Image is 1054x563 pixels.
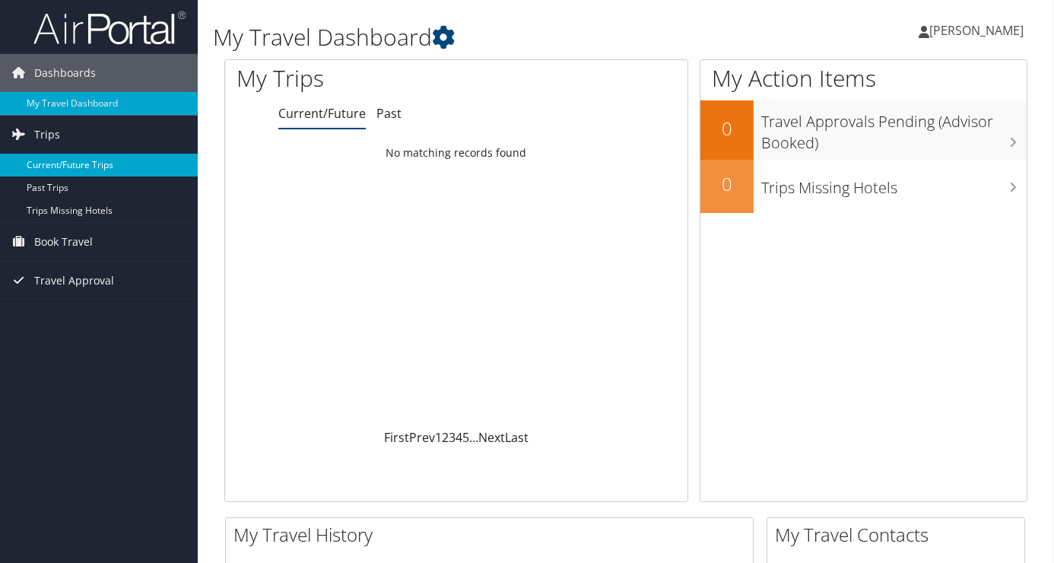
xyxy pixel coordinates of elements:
a: Current/Future [278,105,366,122]
h1: My Travel Dashboard [213,21,764,53]
h2: My Travel History [233,522,753,548]
a: Next [478,429,505,446]
a: 3 [449,429,456,446]
a: 0Trips Missing Hotels [700,160,1027,213]
a: 1 [435,429,442,446]
span: Travel Approval [34,262,114,300]
h3: Trips Missing Hotels [761,170,1027,199]
a: 0Travel Approvals Pending (Advisor Booked) [700,100,1027,159]
a: Past [376,105,402,122]
td: No matching records found [225,139,687,167]
a: [PERSON_NAME] [919,8,1039,53]
a: Prev [409,429,435,446]
h2: 0 [700,171,754,197]
span: [PERSON_NAME] [929,22,1024,39]
a: Last [505,429,529,446]
span: … [469,429,478,446]
h3: Travel Approvals Pending (Advisor Booked) [761,103,1027,154]
a: 2 [442,429,449,446]
a: 4 [456,429,462,446]
span: Trips [34,116,60,154]
img: airportal-logo.png [33,10,186,46]
a: First [384,429,409,446]
h1: My Action Items [700,62,1027,94]
span: Book Travel [34,223,93,261]
h2: 0 [700,116,754,142]
span: Dashboards [34,54,96,92]
h1: My Trips [237,62,484,94]
a: 5 [462,429,469,446]
h2: My Travel Contacts [775,522,1024,548]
